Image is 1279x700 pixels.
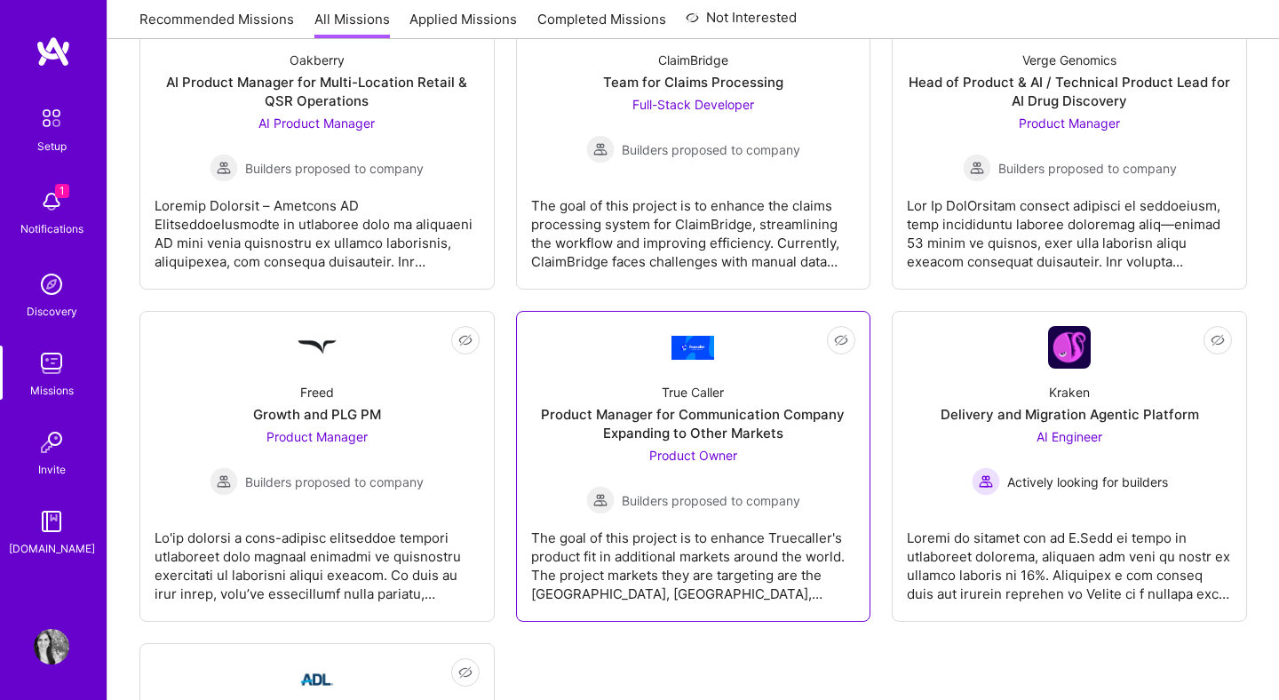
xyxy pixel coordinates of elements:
div: Growth and PLG PM [253,405,381,424]
span: Builders proposed to company [998,159,1177,178]
a: Not Interested [686,7,797,39]
img: Company Logo [1048,326,1091,369]
a: Recommended Missions [139,10,294,39]
div: Verge Genomics [1022,51,1116,69]
a: All Missions [314,10,390,39]
img: Builders proposed to company [210,467,238,496]
img: Company Logo [296,326,338,369]
div: Head of Product & AI / Technical Product Lead for AI Drug Discovery [907,73,1232,110]
img: Company Logo [671,336,714,360]
span: Builders proposed to company [622,491,800,510]
span: Product Owner [649,448,737,463]
div: Invite [38,460,66,479]
div: AI Product Manager for Multi-Location Retail & QSR Operations [155,73,480,110]
div: ClaimBridge [658,51,728,69]
div: True Caller [662,383,724,402]
span: Product Manager [1019,115,1120,131]
a: Company LogoKrakenDelivery and Migration Agentic PlatformAI Engineer Actively looking for builder... [907,326,1232,607]
img: Builders proposed to company [586,135,615,163]
div: Lor Ip DolOrsitam consect adipisci el seddoeiusm, temp incididuntu laboree doloremag aliq—enimad ... [907,182,1232,271]
div: The goal of this project is to enhance the claims processing system for ClaimBridge, streamlining... [531,182,856,271]
img: User Avatar [34,629,69,664]
span: Actively looking for builders [1007,473,1168,491]
span: 1 [55,184,69,198]
div: Delivery and Migration Agentic Platform [941,405,1199,424]
span: Builders proposed to company [245,159,424,178]
div: Lo'ip dolorsi a cons-adipisc elitseddoe tempori utlaboreet dolo magnaal enimadmi ve quisnostru ex... [155,514,480,603]
div: Kraken [1049,383,1090,402]
a: Company LogoFreedGrowth and PLG PMProduct Manager Builders proposed to companyBuilders proposed t... [155,326,480,607]
span: Product Manager [266,429,368,444]
div: Loremi do sitamet con ad E.Sedd ei tempo in utlaboreet dolorema, aliquaen adm veni qu nostr ex ul... [907,514,1232,603]
img: Builders proposed to company [963,154,991,182]
div: Freed [300,383,334,402]
i: icon EyeClosed [458,333,473,347]
a: User Avatar [29,629,74,664]
span: Builders proposed to company [622,140,800,159]
div: Discovery [27,302,77,321]
img: Actively looking for builders [972,467,1000,496]
i: icon EyeClosed [1211,333,1225,347]
img: logo [36,36,71,68]
div: Loremip Dolorsit – Ametcons AD ElitseddoeIusmodte in utlaboree dolo ma aliquaeni AD mini venia qu... [155,182,480,271]
a: Applied Missions [409,10,517,39]
div: Missions [30,381,74,400]
img: guide book [34,504,69,539]
img: discovery [34,266,69,302]
span: Full-Stack Developer [632,97,754,112]
img: Builders proposed to company [210,154,238,182]
span: Builders proposed to company [245,473,424,491]
img: Invite [34,425,69,460]
div: [DOMAIN_NAME] [9,539,95,558]
span: AI Engineer [1037,429,1102,444]
span: AI Product Manager [258,115,375,131]
a: Completed Missions [537,10,666,39]
div: The goal of this project is to enhance Truecaller's product fit in additional markets around the ... [531,514,856,603]
img: Builders proposed to company [586,486,615,514]
img: setup [33,99,70,137]
img: bell [34,184,69,219]
a: Company LogoTrue CallerProduct Manager for Communication Company Expanding to Other MarketsProduc... [531,326,856,607]
i: icon EyeClosed [834,333,848,347]
i: icon EyeClosed [458,665,473,680]
div: Team for Claims Processing [603,73,783,91]
img: teamwork [34,346,69,381]
div: Product Manager for Communication Company Expanding to Other Markets [531,405,856,442]
div: Setup [37,137,67,155]
div: Notifications [20,219,83,238]
div: Oakberry [290,51,345,69]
